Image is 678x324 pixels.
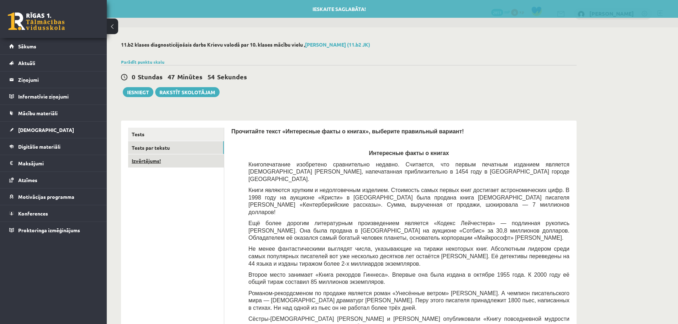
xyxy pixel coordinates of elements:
span: Proktoringa izmēģinājums [18,227,80,233]
a: Tests [128,128,224,141]
a: Ziņojumi [9,71,98,88]
a: Mācību materiāli [9,105,98,121]
span: Второе место занимает «Книга рекордов Гиннеса». Впервые она была издана в октябре 1955 года. К 20... [248,272,569,285]
a: Atzīmes [9,172,98,188]
span: Книги являются хрупким и недолговечным изделием. Стоимость самых первых книг достигает астрономич... [248,187,569,215]
span: Minūtes [177,73,203,81]
a: Digitālie materiāli [9,138,98,155]
h2: 11.b2 klases diagnosticējošais darbs Krievu valodā par 10. klases mācību vielu , [121,42,577,48]
span: Ещё более дорогим литературным произведением является «Кодекс Лейчестера» — подлинная рукопись [P... [248,220,569,241]
span: Романом-рекордсменом по продаже является роман «Унесённые ветром» [PERSON_NAME]. А чемпион писате... [248,290,569,311]
legend: Informatīvie ziņojumi [18,88,98,105]
span: Sākums [18,43,36,49]
a: Maksājumi [9,155,98,171]
a: Parādīt punktu skalu [121,59,164,65]
legend: Ziņojumi [18,71,98,88]
a: Konferences [9,205,98,222]
span: 0 [132,73,135,81]
span: [DEMOGRAPHIC_DATA] [18,127,74,133]
a: Motivācijas programma [9,188,98,205]
span: Прочитайте текст «Интересные факты о книгах», выберите правильный вариант! [231,128,464,134]
span: Aktuāli [18,60,35,66]
span: Интересные факты о книгах [369,150,449,156]
a: Izvērtējums! [128,154,224,168]
span: Konferences [18,210,48,217]
button: Iesniegt [123,87,153,97]
span: 54 [207,73,215,81]
a: Proktoringa izmēģinājums [9,222,98,238]
span: Книгопечатание изобретено сравнительно недавно. Считается, что первым печатным изданием является ... [248,161,569,182]
span: Stundas [138,73,163,81]
a: Tests par tekstu [128,141,224,154]
span: Не менее фантастическими выглядят числа, указывающие на тиражи некоторых книг. Абсолютным лидером... [248,246,569,266]
span: 47 [168,73,175,81]
span: Atzīmes [18,177,37,183]
legend: Maksājumi [18,155,98,171]
a: Aktuāli [9,55,98,71]
a: [PERSON_NAME] (11.b2 JK) [305,41,370,48]
a: Rakstīt skolotājam [155,87,220,97]
span: Motivācijas programma [18,193,74,200]
span: Sekundes [217,73,247,81]
span: Mācību materiāli [18,110,58,116]
a: Sākums [9,38,98,54]
a: Rīgas 1. Tālmācības vidusskola [8,12,65,30]
a: Informatīvie ziņojumi [9,88,98,105]
a: [DEMOGRAPHIC_DATA] [9,122,98,138]
span: Digitālie materiāli [18,143,61,150]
